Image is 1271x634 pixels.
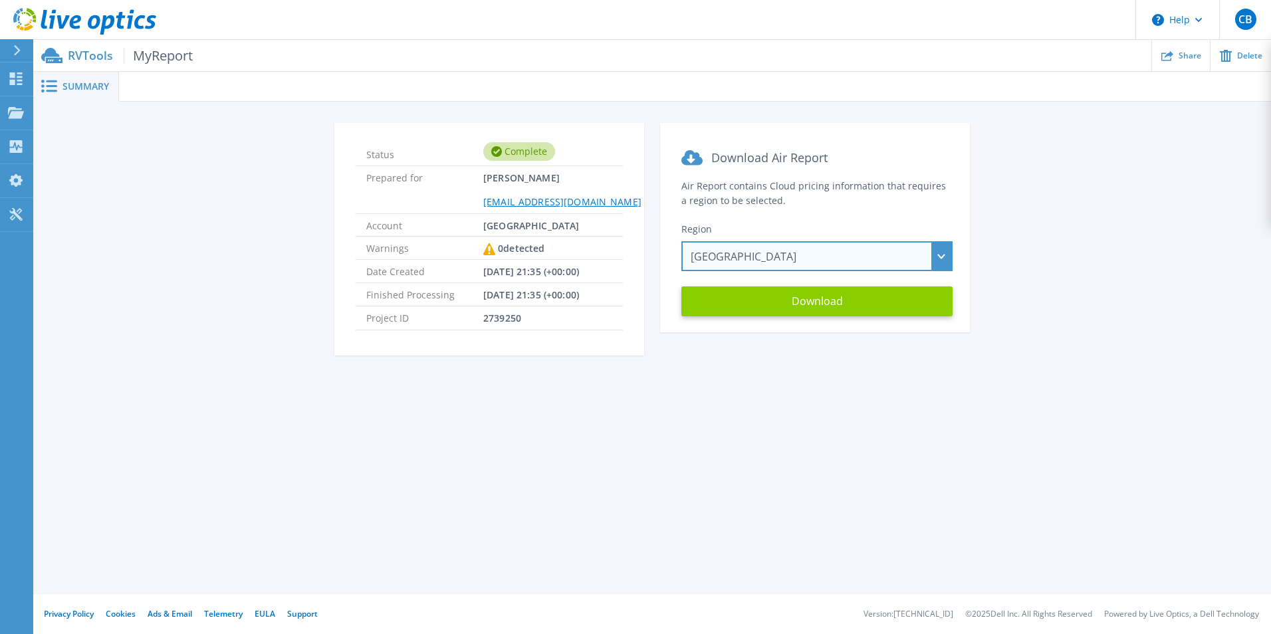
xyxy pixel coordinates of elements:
span: Date Created [366,260,483,282]
div: Complete [483,142,555,161]
span: Status [366,143,483,160]
span: Share [1179,52,1201,60]
span: MyReport [124,48,193,63]
span: [PERSON_NAME] [483,166,641,213]
li: © 2025 Dell Inc. All Rights Reserved [965,610,1092,619]
li: Version: [TECHNICAL_ID] [864,610,953,619]
a: Support [287,608,318,619]
a: [EMAIL_ADDRESS][DOMAIN_NAME] [483,195,641,208]
span: Finished Processing [366,283,483,306]
span: Project ID [366,306,483,329]
span: Air Report contains Cloud pricing information that requires a region to be selected. [681,179,946,207]
button: Download [681,286,953,316]
a: Privacy Policy [44,608,94,619]
span: [DATE] 21:35 (+00:00) [483,260,579,282]
div: 0 detected [483,237,544,261]
span: [GEOGRAPHIC_DATA] [483,214,579,236]
li: Powered by Live Optics, a Dell Technology [1104,610,1259,619]
span: 2739250 [483,306,521,329]
a: EULA [255,608,275,619]
span: Account [366,214,483,236]
div: [GEOGRAPHIC_DATA] [681,241,953,271]
a: Ads & Email [148,608,192,619]
a: Telemetry [204,608,243,619]
span: [DATE] 21:35 (+00:00) [483,283,579,306]
span: Delete [1237,52,1262,60]
span: Prepared for [366,166,483,213]
p: RVTools [68,48,193,63]
span: Download Air Report [711,150,828,165]
span: Summary [62,82,109,91]
span: Region [681,223,712,235]
span: CB [1238,14,1252,25]
a: Cookies [106,608,136,619]
span: Warnings [366,237,483,259]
